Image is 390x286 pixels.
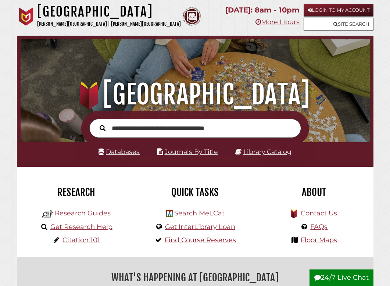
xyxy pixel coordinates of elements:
a: More Hours [255,18,300,26]
h2: What's Happening at [GEOGRAPHIC_DATA] [22,269,368,286]
img: Calvin University [17,7,35,26]
a: Journals By Title [165,148,218,155]
p: [PERSON_NAME][GEOGRAPHIC_DATA] | [PERSON_NAME][GEOGRAPHIC_DATA] [37,20,181,28]
a: Get InterLibrary Loan [165,223,235,231]
a: Find Course Reserves [165,236,236,244]
a: Floor Maps [301,236,337,244]
h2: About [260,186,368,199]
h1: [GEOGRAPHIC_DATA] [37,4,181,20]
a: Contact Us [301,209,337,217]
img: Calvin Theological Seminary [183,7,201,26]
a: Research Guides [55,209,111,217]
a: FAQs [310,223,328,231]
a: Search MeLCat [174,209,225,217]
h2: Quick Tasks [141,186,249,199]
a: Login to My Account [304,4,373,17]
h1: [GEOGRAPHIC_DATA] [26,78,364,111]
a: Site Search [304,18,373,31]
a: Get Research Help [50,223,112,231]
img: Hekman Library Logo [166,210,173,217]
h2: Research [22,186,130,199]
p: [DATE]: 8am - 10pm [225,4,300,17]
a: Library Catalog [243,148,291,155]
button: Search [96,123,109,132]
a: Databases [99,148,140,155]
a: Citation 101 [62,236,100,244]
i: Search [100,125,105,132]
img: Hekman Library Logo [42,208,53,219]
